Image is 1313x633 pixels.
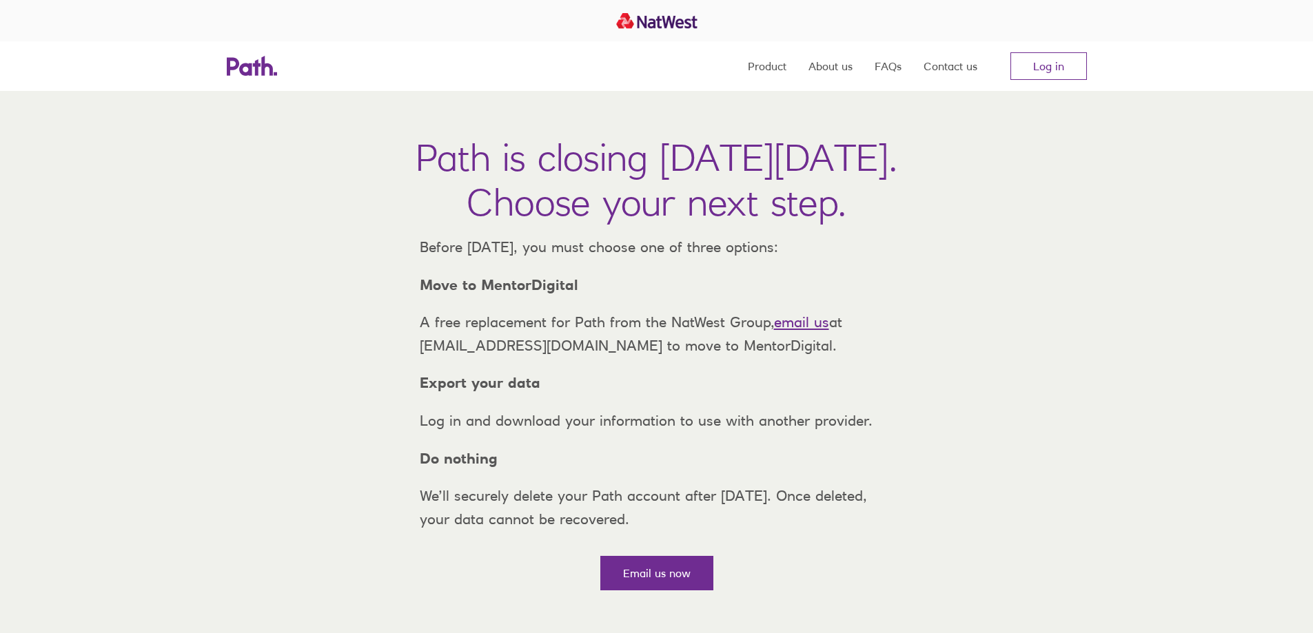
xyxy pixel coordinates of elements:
a: Product [748,41,786,91]
a: Log in [1010,52,1087,80]
a: Contact us [924,41,977,91]
a: About us [808,41,853,91]
strong: Do nothing [420,450,498,467]
p: Log in and download your information to use with another provider. [409,409,905,433]
a: email us [774,313,829,331]
strong: Move to MentorDigital [420,276,578,293]
strong: Export your data [420,374,540,391]
p: We’ll securely delete your Path account after [DATE]. Once deleted, your data cannot be recovered. [409,484,905,530]
a: Email us now [600,556,713,590]
a: FAQs [875,41,902,91]
p: A free replacement for Path from the NatWest Group, at [EMAIL_ADDRESS][DOMAIN_NAME] to move to Me... [409,311,905,357]
h1: Path is closing [DATE][DATE]. Choose your next step. [416,135,897,225]
p: Before [DATE], you must choose one of three options: [409,236,905,259]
